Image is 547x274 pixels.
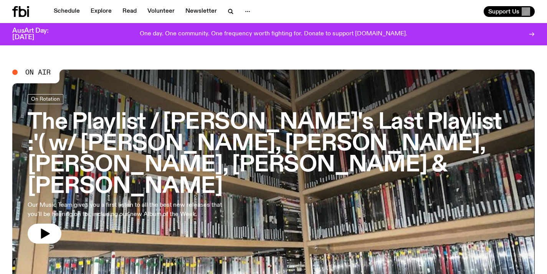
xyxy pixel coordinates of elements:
[28,201,224,219] p: Our Music Team gives you a first listen to all the best new releases that you'll be hearing on fb...
[143,6,179,17] a: Volunteer
[12,28,61,41] h3: AusArt Day: [DATE]
[118,6,141,17] a: Read
[28,112,519,198] h3: The Playlist / [PERSON_NAME]'s Last Playlist :'( w/ [PERSON_NAME], [PERSON_NAME], [PERSON_NAME], ...
[28,94,63,104] a: On Rotation
[488,8,519,15] span: Support Us
[484,6,535,17] button: Support Us
[25,69,51,76] span: On Air
[86,6,116,17] a: Explore
[49,6,84,17] a: Schedule
[181,6,221,17] a: Newsletter
[31,96,60,102] span: On Rotation
[28,94,519,244] a: The Playlist / [PERSON_NAME]'s Last Playlist :'( w/ [PERSON_NAME], [PERSON_NAME], [PERSON_NAME], ...
[140,31,407,38] p: One day. One community. One frequency worth fighting for. Donate to support [DOMAIN_NAME].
